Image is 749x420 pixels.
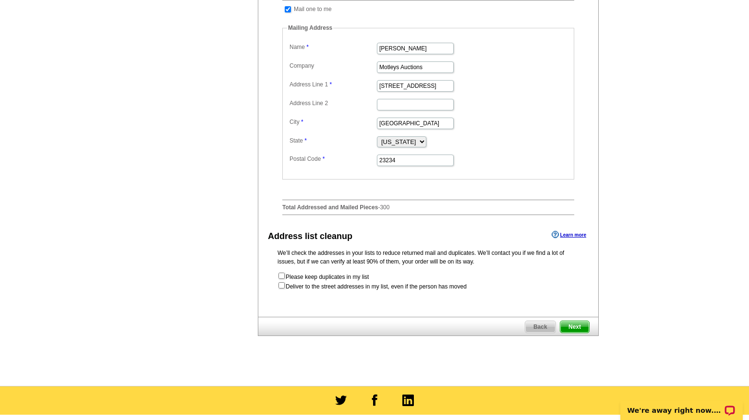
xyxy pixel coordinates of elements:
label: State [290,136,376,145]
label: Address Line 1 [290,80,376,89]
span: 300 [380,204,389,211]
iframe: LiveChat chat widget [614,390,749,420]
label: Company [290,61,376,70]
p: We’ll check the addresses in your lists to reduce returned mail and duplicates. We’ll contact you... [278,249,579,266]
span: Next [560,321,589,333]
label: Name [290,43,376,51]
strong: Total Addressed and Mailed Pieces [282,204,378,211]
a: Back [525,321,556,333]
div: Address list cleanup [268,230,352,243]
label: Address Line 2 [290,99,376,108]
form: Please keep duplicates in my list Deliver to the street addresses in my list, even if the person ... [278,272,579,291]
td: Mail one to me [293,4,332,14]
label: Postal Code [290,155,376,163]
label: City [290,118,376,126]
legend: Mailing Address [287,24,333,32]
a: Learn more [552,231,586,239]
